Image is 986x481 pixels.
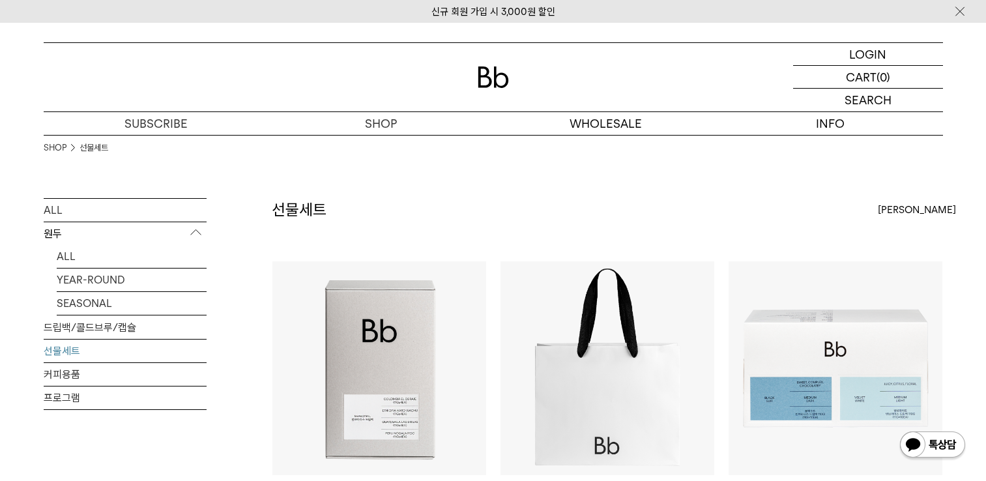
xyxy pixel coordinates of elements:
img: 드립백 선물세트 [729,261,942,475]
a: SHOP [268,112,493,135]
a: ALL [44,199,207,222]
p: WHOLESALE [493,112,718,135]
p: INFO [718,112,943,135]
a: SEASONAL [57,292,207,315]
img: Bb쇼핑백 [500,261,714,475]
a: 드립백/콜드브루/캡슐 [44,316,207,339]
a: YEAR-ROUND [57,269,207,291]
a: 선물세트 [44,340,207,362]
a: 커피용품 [44,363,207,386]
a: ALL [57,245,207,268]
a: CART (0) [793,66,943,89]
a: LOGIN [793,43,943,66]
a: SUBSCRIBE [44,112,268,135]
img: 로고 [478,66,509,88]
a: 신규 회원 가입 시 3,000원 할인 [431,6,555,18]
p: SEARCH [845,89,892,111]
img: 드립백 디스커버리 세트 [272,261,486,475]
p: CART [846,66,877,88]
a: SHOP [44,141,66,154]
h2: 선물세트 [272,199,326,221]
p: (0) [877,66,890,88]
a: 프로그램 [44,386,207,409]
p: 원두 [44,222,207,246]
img: 카카오톡 채널 1:1 채팅 버튼 [899,430,966,461]
span: [PERSON_NAME] [878,202,956,218]
a: 선물세트 [80,141,108,154]
p: LOGIN [849,43,886,65]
